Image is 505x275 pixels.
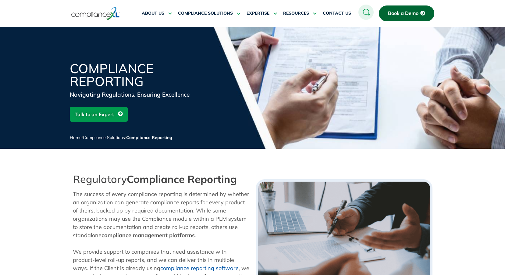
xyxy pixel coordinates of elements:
[283,11,309,16] span: RESOURCES
[142,11,164,16] span: ABOUT US
[142,6,172,21] a: ABOUT US
[73,190,250,239] p: The success of every compliance reporting is determined by whether an organization can generate c...
[70,135,82,140] a: Home
[379,5,434,21] a: Book a Demo
[126,135,172,140] span: Compliance Reporting
[83,135,125,140] a: Compliance Solutions
[101,232,195,239] strong: compliance management platforms
[247,11,269,16] span: EXPERTISE
[178,6,240,21] a: COMPLIANCE SOLUTIONS
[70,135,172,140] span: / /
[70,90,216,99] div: Navigating Regulations, Ensuring Excellence
[73,173,250,185] h2: Regulatory
[388,11,418,16] span: Book a Demo
[323,6,351,21] a: CONTACT US
[247,6,277,21] a: EXPERTISE
[283,6,317,21] a: RESOURCES
[71,6,120,20] img: logo-one.svg
[70,62,216,88] h1: Compliance Reporting
[75,109,114,120] span: Talk to an Expert
[127,173,237,186] strong: Compliance Reporting
[323,11,351,16] span: CONTACT US
[178,11,233,16] span: COMPLIANCE SOLUTIONS
[70,107,128,122] a: Talk to an Expert
[160,265,239,272] a: compliance reporting software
